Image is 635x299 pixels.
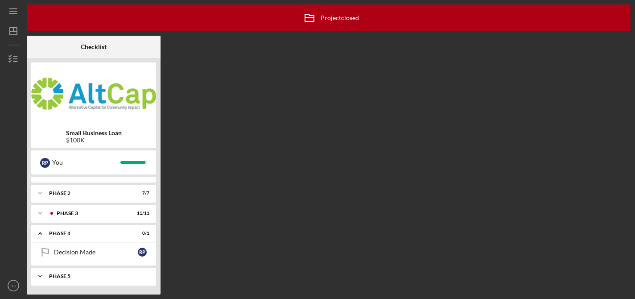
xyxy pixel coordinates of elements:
[10,283,16,288] text: RP
[138,248,147,257] div: R P
[54,249,138,256] div: Decision Made
[36,243,152,261] a: Decision MadeRP
[66,129,122,137] b: Small Business Loan
[49,231,127,236] div: Phase 4
[57,211,127,216] div: Phase 3
[40,158,50,168] div: R P
[133,191,149,196] div: 7 / 7
[133,211,149,216] div: 11 / 11
[49,191,127,196] div: Phase 2
[31,67,156,120] img: Product logo
[52,155,120,170] div: You
[49,274,145,279] div: Phase 5
[66,137,122,144] div: $100K
[133,231,149,236] div: 0 / 1
[4,277,22,295] button: RP
[298,7,359,29] div: Project closed
[81,43,107,50] b: Checklist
